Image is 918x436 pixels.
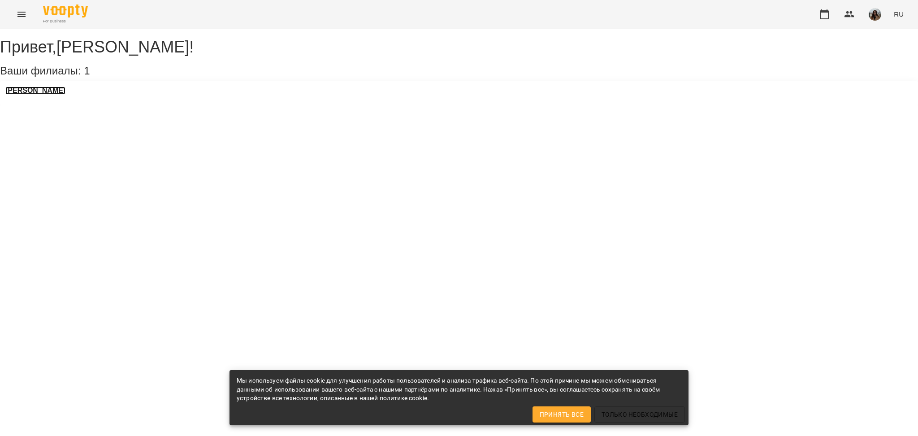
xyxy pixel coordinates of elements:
[43,18,88,24] span: For Business
[43,4,88,17] img: Voopty Logo
[11,4,32,25] button: Menu
[5,87,65,95] a: [PERSON_NAME]
[869,8,881,21] img: cf3ea0a0c680b25cc987e5e4629d86f3.jpg
[84,65,90,77] span: 1
[894,9,904,19] span: RU
[890,6,907,22] button: RU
